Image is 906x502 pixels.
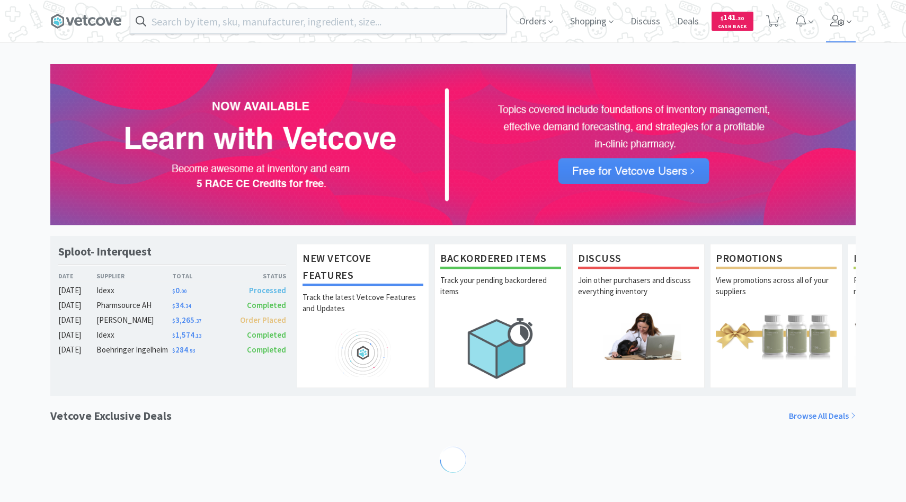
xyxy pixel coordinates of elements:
[58,299,96,312] div: [DATE]
[58,344,286,356] a: [DATE]Boehringer Ingelheim$284.93Completed
[172,285,186,295] span: 0
[572,244,705,388] a: DiscussJoin other purchasers and discuss everything inventory
[96,284,172,297] div: Idexx
[194,332,201,339] span: . 13
[130,9,506,33] input: Search by item, sku, manufacturer, ingredient, size...
[578,275,699,312] p: Join other purchasers and discuss everything inventory
[710,244,842,388] a: PromotionsView promotions across all of your suppliers
[673,17,703,27] a: Deals
[440,250,561,269] h1: Backordered Items
[184,303,191,310] span: . 34
[172,271,229,281] div: Total
[172,318,175,324] span: $
[194,318,201,324] span: . 37
[58,329,286,341] a: [DATE]Idexx$1,574.13Completed
[721,15,723,22] span: $
[172,300,191,310] span: 34
[434,244,567,388] a: Backordered ItemsTrack your pending backordered items
[172,332,175,339] span: $
[303,329,423,377] img: hero_feature_roadmap.png
[96,344,172,356] div: Boehringer Ingelheim
[58,314,286,327] a: [DATE][PERSON_NAME]$3,265.37Order Placed
[172,347,175,354] span: $
[50,407,172,425] h1: Vetcove Exclusive Deals
[240,315,286,325] span: Order Placed
[736,15,744,22] span: . 30
[172,288,175,295] span: $
[50,64,856,225] img: 72e902af0f5a4fbaa8a378133742b35d.png
[229,271,286,281] div: Status
[58,344,96,356] div: [DATE]
[626,17,664,27] a: Discuss
[721,12,744,22] span: 141
[440,312,561,384] img: hero_backorders.png
[180,288,186,295] span: . 00
[58,284,286,297] a: [DATE]Idexx$0.00Processed
[96,299,172,312] div: Pharmsource AH
[578,312,699,360] img: hero_discuss.png
[303,250,423,286] h1: New Vetcove Features
[303,292,423,329] p: Track the latest Vetcove Features and Updates
[58,271,96,281] div: Date
[249,285,286,295] span: Processed
[440,275,561,312] p: Track your pending backordered items
[578,250,699,269] h1: Discuss
[247,330,286,340] span: Completed
[172,303,175,310] span: $
[188,347,195,354] span: . 93
[172,330,201,340] span: 1,574
[58,244,152,259] h1: Sploot- Interquest
[96,314,172,327] div: [PERSON_NAME]
[58,299,286,312] a: [DATE]Pharmsource AH$34.34Completed
[247,345,286,355] span: Completed
[58,314,96,327] div: [DATE]
[716,312,837,360] img: hero_promotions.png
[96,271,172,281] div: Supplier
[58,284,96,297] div: [DATE]
[718,24,747,31] span: Cash Back
[58,329,96,341] div: [DATE]
[247,300,286,310] span: Completed
[716,275,837,312] p: View promotions across all of your suppliers
[712,7,753,36] a: $141.30Cash Back
[172,315,201,325] span: 3,265
[716,250,837,269] h1: Promotions
[297,244,429,388] a: New Vetcove FeaturesTrack the latest Vetcove Features and Updates
[789,409,856,423] a: Browse All Deals
[172,345,195,355] span: 284
[96,329,172,341] div: Idexx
